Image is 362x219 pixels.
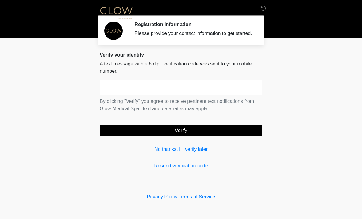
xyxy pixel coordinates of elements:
[104,22,123,40] img: Agent Avatar
[100,60,262,75] p: A text message with a 6 digit verification code was sent to your mobile number.
[147,194,178,199] a: Privacy Policy
[100,146,262,153] a: No thanks, I'll verify later
[134,30,253,37] div: Please provide your contact information to get started.
[100,162,262,170] a: Resend verification code
[100,125,262,136] button: Verify
[177,194,179,199] a: |
[94,5,139,20] img: Glow Medical Spa Logo
[179,194,215,199] a: Terms of Service
[100,52,262,58] h2: Verify your identity
[100,98,262,112] p: By clicking "Verify" you agree to receive pertinent text notifications from Glow Medical Spa. Tex...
